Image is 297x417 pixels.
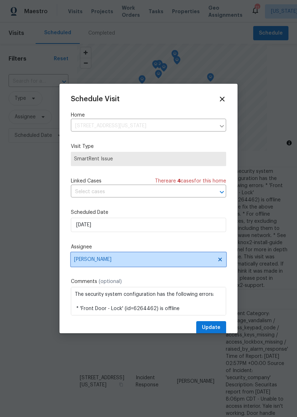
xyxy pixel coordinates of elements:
span: Update [202,323,220,332]
span: Schedule Visit [71,96,120,103]
span: There are case s for this home [155,177,226,185]
label: Comments [71,278,226,285]
label: Assignee [71,243,226,251]
input: M/D/YYYY [71,218,226,232]
span: Linked Cases [71,177,101,185]
input: Select cases [71,186,206,197]
input: Enter in an address [71,120,215,132]
textarea: The security system configuration has the following errors: * 'Front Door - Lock' (id=6264462) is... [71,287,226,315]
span: (optional) [99,279,122,284]
label: Scheduled Date [71,209,226,216]
span: Close [218,95,226,103]
span: [PERSON_NAME] [74,257,214,262]
span: 4 [177,179,181,184]
label: Visit Type [71,143,226,150]
button: Update [196,321,226,334]
label: Home [71,112,226,119]
button: Open [217,187,227,197]
span: SmartRent Issue [74,155,223,163]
